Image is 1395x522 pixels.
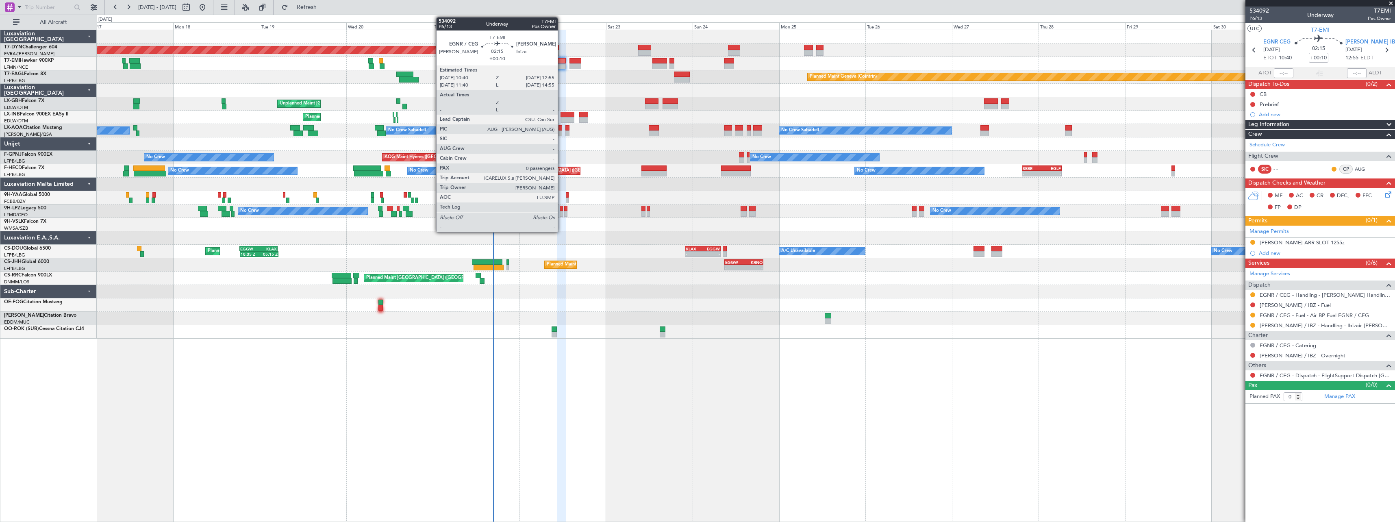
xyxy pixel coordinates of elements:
[21,20,86,25] span: All Aircraft
[1317,192,1323,200] span: CR
[1275,204,1281,212] span: FP
[4,64,28,70] a: LFMN/NCE
[1324,393,1355,401] a: Manage PAX
[1248,130,1262,139] span: Crew
[1360,54,1373,62] span: ELDT
[1337,192,1349,200] span: DFC,
[4,300,23,304] span: OE-FOG
[1259,250,1391,257] div: Add new
[4,72,24,76] span: T7-EAGL
[1212,22,1298,30] div: Sat 30
[280,98,413,110] div: Unplanned Maint [GEOGRAPHIC_DATA] ([GEOGRAPHIC_DATA])
[1260,322,1391,329] a: [PERSON_NAME] / IBZ - Handling - Ibizair [PERSON_NAME] / IBZ
[1260,312,1369,319] a: EGNR / CEG - Fuel - Air BP Fuel EGNR / CEG
[781,124,819,137] div: No Crew Sabadell
[1275,192,1282,200] span: MF
[4,51,54,57] a: EVRA/[PERSON_NAME]
[1248,331,1268,340] span: Charter
[4,72,46,76] a: T7-EAGLFalcon 8X
[4,206,20,211] span: 9H-LPZ
[138,4,176,11] span: [DATE] - [DATE]
[260,22,346,30] div: Tue 19
[4,300,63,304] a: OE-FOGCitation Mustang
[346,22,433,30] div: Wed 20
[1260,239,1345,246] div: [PERSON_NAME] ARR SLOT 1255z
[1366,381,1378,389] span: (0/0)
[686,246,703,251] div: KLAX
[1249,15,1269,22] span: P6/13
[241,252,259,257] div: 18:35 Z
[4,152,52,157] a: F-GPNJFalcon 900EX
[4,58,20,63] span: T7-EMI
[170,165,189,177] div: No Crew
[1249,7,1269,15] span: 534092
[4,165,22,170] span: F-HECD
[857,165,876,177] div: No Crew
[25,1,72,13] input: Trip Number
[703,252,720,257] div: -
[1249,228,1289,236] a: Manage Permits
[4,172,25,178] a: LFPB/LBG
[4,212,28,218] a: LFMD/CEQ
[1260,352,1345,359] a: [PERSON_NAME] / IBZ - Overnight
[1258,165,1271,174] div: SIC
[1260,372,1391,379] a: EGNR / CEG - Dispatch - FlightSupport Dispatch [GEOGRAPHIC_DATA]
[779,22,866,30] div: Mon 25
[456,98,547,110] div: Planned Maint Nice ([GEOGRAPHIC_DATA])
[4,219,24,224] span: 9H-VSLK
[4,78,25,84] a: LFPB/LBG
[173,22,260,30] div: Mon 18
[1294,204,1302,212] span: DP
[744,265,763,270] div: -
[693,22,779,30] div: Sun 24
[1214,245,1232,257] div: No Crew
[1263,46,1280,54] span: [DATE]
[1248,381,1257,390] span: Pax
[87,22,173,30] div: Sun 17
[9,16,88,29] button: All Aircraft
[4,112,20,117] span: LX-INB
[1259,111,1391,118] div: Add new
[4,158,25,164] a: LFPB/LBG
[4,198,26,204] a: FCBB/BZV
[1248,152,1278,161] span: Flight Crew
[547,259,675,271] div: Planned Maint [GEOGRAPHIC_DATA] ([GEOGRAPHIC_DATA])
[4,118,28,124] a: EDLW/DTM
[1274,68,1293,78] input: --:--
[1248,259,1269,268] span: Services
[305,111,372,123] div: Planned Maint Geneva (Cointrin)
[4,265,25,272] a: LFPB/LBG
[259,246,277,251] div: KLAX
[4,58,54,63] a: T7-EMIHawker 900XP
[4,252,25,258] a: LFPB/LBG
[290,4,324,10] span: Refresh
[4,259,49,264] a: CS-JHHGlobal 6000
[4,112,68,117] a: LX-INBFalcon 900EX EASy II
[4,273,22,278] span: CS-RRC
[4,131,52,137] a: [PERSON_NAME]/QSA
[4,104,28,111] a: EDLW/DTM
[1125,22,1212,30] div: Fri 29
[606,22,693,30] div: Sat 23
[4,206,46,211] a: 9H-LPZLegacy 500
[4,319,30,325] a: EDDM/MUC
[4,125,62,130] a: LX-AOACitation Mustang
[952,22,1039,30] div: Wed 27
[1345,54,1358,62] span: 12:55
[519,22,606,30] div: Fri 22
[1249,141,1285,149] a: Schedule Crew
[366,272,494,284] div: Planned Maint [GEOGRAPHIC_DATA] ([GEOGRAPHIC_DATA])
[1312,45,1325,53] span: 02:15
[1307,11,1334,20] div: Underway
[98,16,112,23] div: [DATE]
[259,252,278,257] div: 05:15 Z
[208,245,336,257] div: Planned Maint [GEOGRAPHIC_DATA] ([GEOGRAPHIC_DATA])
[1039,22,1125,30] div: Thu 28
[932,205,951,217] div: No Crew
[146,151,165,163] div: No Crew
[1339,165,1353,174] div: CP
[385,151,522,163] div: AOG Maint Hyères ([GEOGRAPHIC_DATA]-[GEOGRAPHIC_DATA])
[4,326,39,331] span: OO-ROK (SUB)
[4,152,22,157] span: F-GPNJ
[1260,291,1391,298] a: EGNR / CEG - Handling - [PERSON_NAME] Handling Services EGNR / CEG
